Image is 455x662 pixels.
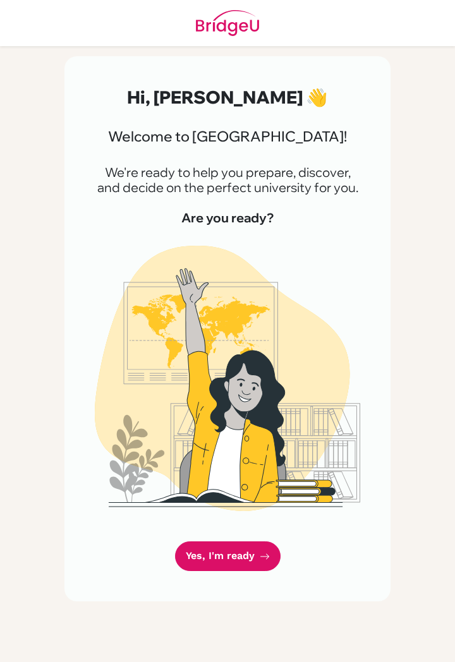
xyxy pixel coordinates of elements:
h2: Hi, [PERSON_NAME] 👋 [95,87,360,107]
h4: Are you ready? [95,210,360,226]
img: Welcome to Bridge U [95,246,360,511]
a: Yes, I'm ready [175,541,281,571]
h3: Welcome to [GEOGRAPHIC_DATA]! [95,128,360,145]
p: We're ready to help you prepare, discover, and decide on the perfect university for you. [95,165,360,195]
